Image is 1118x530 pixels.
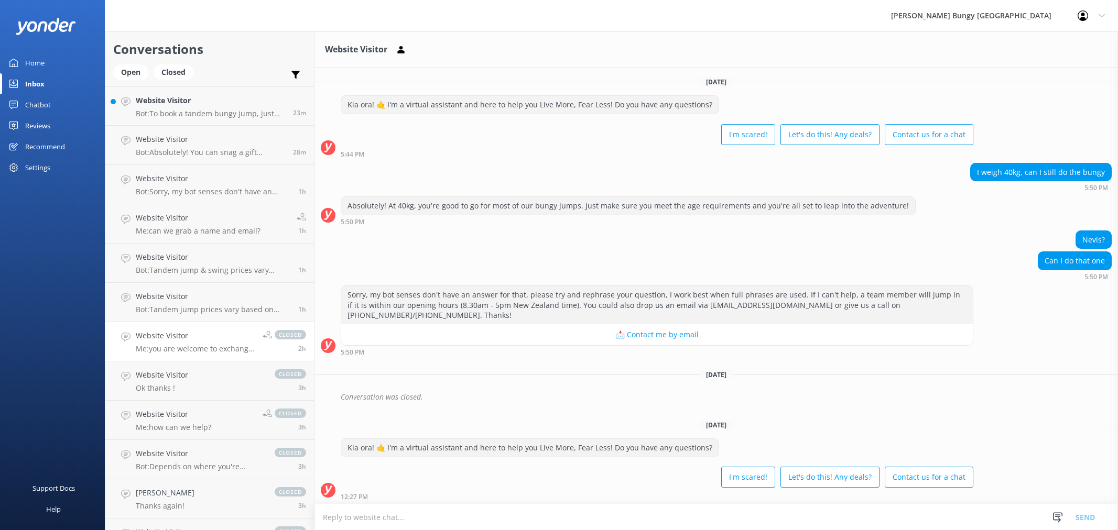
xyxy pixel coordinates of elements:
[1038,252,1111,270] div: Can I do that one
[780,124,880,145] button: Let's do this! Any deals?
[25,94,51,115] div: Chatbot
[298,344,306,353] span: Sep 20 2025 12:30pm (UTC +12:00) Pacific/Auckland
[136,344,255,354] p: Me: you are welcome to exchange it with us on site
[136,369,188,381] h4: Website Visitor
[136,487,194,499] h4: [PERSON_NAME]
[136,109,285,118] p: Bot: To book a tandem bungy jump, just reserve two individual spots for the same time and leave a...
[341,150,973,158] div: Sep 14 2025 05:44pm (UTC +12:00) Pacific/Auckland
[721,467,775,488] button: I'm scared!
[136,291,290,302] h4: Website Visitor
[298,423,306,432] span: Sep 20 2025 11:27am (UTC +12:00) Pacific/Auckland
[136,330,255,341] h4: Website Visitor
[341,388,1112,406] div: Conversation was closed.
[341,324,973,345] button: 📩 Contact me by email
[970,184,1112,191] div: Sep 14 2025 05:50pm (UTC +12:00) Pacific/Auckland
[154,66,199,78] a: Closed
[341,493,973,500] div: Sep 20 2025 12:27pm (UTC +12:00) Pacific/Auckland
[32,478,75,499] div: Support Docs
[136,187,290,196] p: Bot: Sorry, my bot senses don't have an answer for that, please try and rephrase your question, I...
[105,479,314,518] a: [PERSON_NAME]Thanks again!closed3h
[341,494,368,500] strong: 12:27 PM
[136,134,285,145] h4: Website Visitor
[154,64,193,80] div: Closed
[298,266,306,274] span: Sep 20 2025 01:14pm (UTC +12:00) Pacific/Auckland
[341,96,719,114] div: Kia ora! 🤙 I'm a virtual assistant and here to help you Live More, Fear Less! Do you have any que...
[298,462,306,471] span: Sep 20 2025 11:21am (UTC +12:00) Pacific/Auckland
[105,283,314,322] a: Website VisitorBot:Tandem jump prices vary based on location, activity, and fare type, and are ch...
[105,440,314,479] a: Website VisitorBot:Depends on where you're headed! - [GEOGRAPHIC_DATA]: [STREET_ADDRESS]. - [GEOG...
[136,173,290,184] h4: Website Visitor
[136,462,264,471] p: Bot: Depends on where you're headed! - [GEOGRAPHIC_DATA]: [STREET_ADDRESS]. - [GEOGRAPHIC_DATA]: ...
[700,78,733,86] span: [DATE]
[341,218,916,225] div: Sep 14 2025 05:50pm (UTC +12:00) Pacific/Auckland
[25,157,50,178] div: Settings
[25,115,50,136] div: Reviews
[275,487,306,496] span: closed
[105,244,314,283] a: Website VisitorBot:Tandem jump & swing prices vary based on location, activity, and fare type, an...
[113,66,154,78] a: Open
[136,226,260,236] p: Me: can we grab a name and email?
[700,370,733,379] span: [DATE]
[25,52,45,73] div: Home
[293,108,306,117] span: Sep 20 2025 02:16pm (UTC +12:00) Pacific/Auckland
[341,219,364,225] strong: 5:50 PM
[46,499,61,520] div: Help
[275,369,306,379] span: closed
[136,448,264,459] h4: Website Visitor
[25,73,45,94] div: Inbox
[105,322,314,361] a: Website VisitorMe:you are welcome to exchange it with us on siteclosed2h
[275,448,306,457] span: closed
[341,439,719,457] div: Kia ora! 🤙 I'm a virtual assistant and here to help you Live More, Fear Less! Do you have any que...
[25,136,65,157] div: Recommend
[113,64,148,80] div: Open
[136,501,194,511] p: Thanks again!
[136,266,290,275] p: Bot: Tandem jump & swing prices vary based on location, activity, and fare type, and are charged ...
[1084,185,1108,191] strong: 5:50 PM
[341,151,364,158] strong: 5:44 PM
[298,187,306,196] span: Sep 20 2025 01:17pm (UTC +12:00) Pacific/Auckland
[721,124,775,145] button: I'm scared!
[885,124,973,145] button: Contact us for a chat
[325,43,387,57] h3: Website Visitor
[341,348,973,356] div: Sep 14 2025 05:50pm (UTC +12:00) Pacific/Auckland
[136,305,290,314] p: Bot: Tandem jump prices vary based on location, activity, and fare type, and are charged per pers...
[1084,274,1108,280] strong: 5:50 PM
[780,467,880,488] button: Let's do this! Any deals?
[275,330,306,339] span: closed
[113,39,306,59] h2: Conversations
[298,383,306,392] span: Sep 20 2025 11:37am (UTC +12:00) Pacific/Auckland
[321,388,1112,406] div: 2025-09-14T18:22:28.756
[293,148,306,157] span: Sep 20 2025 02:12pm (UTC +12:00) Pacific/Auckland
[341,286,973,324] div: Sorry, my bot senses don't have an answer for that, please try and rephrase your question, I work...
[700,421,733,429] span: [DATE]
[105,401,314,440] a: Website VisitorMe:how can we help?closed3h
[136,212,260,224] h4: Website Visitor
[136,251,290,263] h4: Website Visitor
[298,226,306,235] span: Sep 20 2025 01:15pm (UTC +12:00) Pacific/Auckland
[298,305,306,314] span: Sep 20 2025 01:13pm (UTC +12:00) Pacific/Auckland
[1076,231,1111,249] div: Nevis?
[341,349,364,356] strong: 5:50 PM
[105,86,314,126] a: Website VisitorBot:To book a tandem bungy jump, just reserve two individual spots for the same ti...
[275,408,306,418] span: closed
[105,361,314,401] a: Website VisitorOk thanks !closed3h
[136,148,285,157] p: Bot: Absolutely! You can snag a gift voucher at [URL][DOMAIN_NAME]. They're good for 12 months, s...
[136,383,188,393] p: Ok thanks !
[105,126,314,165] a: Website VisitorBot:Absolutely! You can snag a gift voucher at [URL][DOMAIN_NAME]. They're good fo...
[885,467,973,488] button: Contact us for a chat
[136,95,285,106] h4: Website Visitor
[1038,273,1112,280] div: Sep 14 2025 05:50pm (UTC +12:00) Pacific/Auckland
[341,197,915,215] div: Absolutely! At 40kg, you're good to go for most of our bungy jumps. Just make sure you meet the a...
[298,501,306,510] span: Sep 20 2025 10:52am (UTC +12:00) Pacific/Auckland
[136,408,211,420] h4: Website Visitor
[971,163,1111,181] div: I weigh 40kg, can I still do the bungy
[16,18,76,35] img: yonder-white-logo.png
[136,423,211,432] p: Me: how can we help?
[105,204,314,244] a: Website VisitorMe:can we grab a name and email?1h
[105,165,314,204] a: Website VisitorBot:Sorry, my bot senses don't have an answer for that, please try and rephrase yo...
